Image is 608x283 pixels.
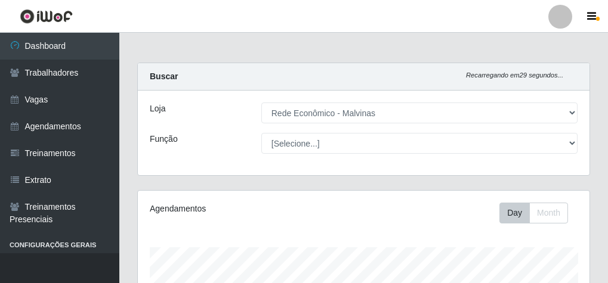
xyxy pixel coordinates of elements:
div: Toolbar with button groups [499,203,578,223]
img: CoreUI Logo [20,9,73,24]
button: Day [499,203,530,223]
i: Recarregando em 29 segundos... [466,71,563,79]
label: Loja [150,102,165,115]
strong: Buscar [150,71,178,81]
div: First group [499,203,568,223]
div: Agendamentos [150,203,317,215]
button: Month [529,203,568,223]
label: Função [150,133,178,145]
